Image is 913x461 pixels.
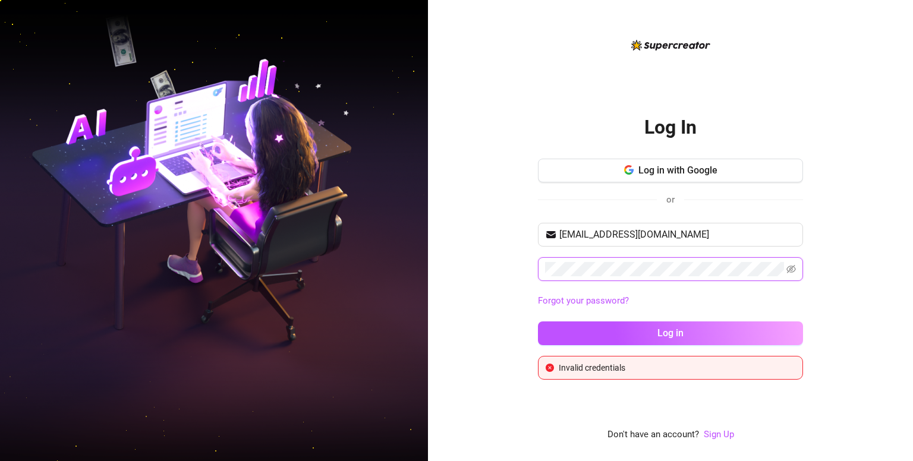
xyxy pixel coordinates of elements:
[786,264,796,274] span: eye-invisible
[538,295,629,306] a: Forgot your password?
[644,115,697,140] h2: Log In
[607,428,699,442] span: Don't have an account?
[657,327,684,339] span: Log in
[638,165,717,176] span: Log in with Google
[538,294,803,308] a: Forgot your password?
[631,40,710,50] img: logo-BBDzfeDw.svg
[666,194,675,205] span: or
[559,228,796,242] input: Your email
[559,361,795,374] div: Invalid credentials
[546,364,554,372] span: close-circle
[704,428,734,442] a: Sign Up
[538,159,803,182] button: Log in with Google
[704,429,734,440] a: Sign Up
[538,321,803,345] button: Log in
